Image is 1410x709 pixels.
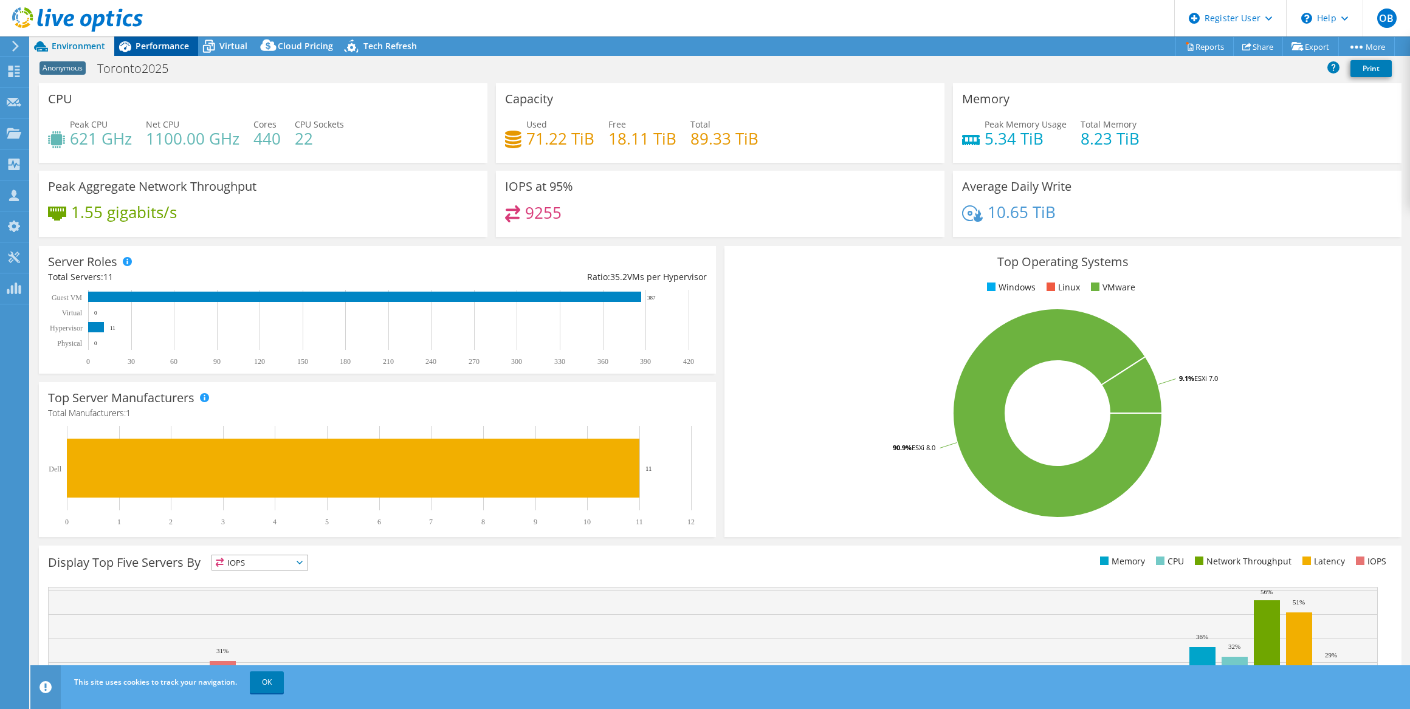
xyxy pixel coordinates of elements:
[525,206,562,219] h4: 9255
[48,255,117,269] h3: Server Roles
[48,92,72,106] h3: CPU
[1233,37,1283,56] a: Share
[984,281,1036,294] li: Windows
[505,180,573,193] h3: IOPS at 95%
[254,357,265,366] text: 120
[48,270,377,284] div: Total Servers:
[71,205,177,219] h4: 1.55 gigabits/s
[690,118,710,130] span: Total
[110,325,115,331] text: 11
[74,677,237,687] span: This site uses cookies to track your navigation.
[1282,37,1339,56] a: Export
[383,357,394,366] text: 210
[962,180,1071,193] h3: Average Daily Write
[1260,588,1273,595] text: 56%
[608,118,626,130] span: Free
[62,309,83,317] text: Virtual
[597,357,608,366] text: 360
[1194,374,1218,383] tspan: ESXi 7.0
[295,132,344,145] h4: 22
[50,324,83,332] text: Hypervisor
[608,132,676,145] h4: 18.11 TiB
[1350,60,1392,77] a: Print
[1081,118,1137,130] span: Total Memory
[505,92,553,106] h3: Capacity
[52,293,82,302] text: Guest VM
[297,357,308,366] text: 150
[1228,643,1240,650] text: 32%
[49,465,61,473] text: Dell
[481,518,485,526] text: 8
[647,295,656,301] text: 387
[1044,281,1080,294] li: Linux
[48,180,256,193] h3: Peak Aggregate Network Throughput
[1153,555,1184,568] li: CPU
[169,518,173,526] text: 2
[534,518,537,526] text: 9
[92,62,187,75] h1: Toronto2025
[213,357,221,366] text: 90
[219,40,247,52] span: Virtual
[48,406,707,420] h4: Total Manufacturers:
[1097,555,1145,568] li: Memory
[893,443,912,452] tspan: 90.9%
[128,357,135,366] text: 30
[687,518,695,526] text: 12
[325,518,329,526] text: 5
[273,518,277,526] text: 4
[1293,598,1305,606] text: 51%
[126,407,131,419] span: 1
[1179,374,1194,383] tspan: 9.1%
[94,340,97,346] text: 0
[429,518,433,526] text: 7
[1301,13,1312,24] svg: \n
[636,518,643,526] text: 11
[1196,633,1208,640] text: 36%
[253,118,277,130] span: Cores
[86,357,90,366] text: 0
[216,647,229,654] text: 31%
[70,132,132,145] h4: 621 GHz
[250,671,284,693] a: OK
[683,357,694,366] text: 420
[377,518,381,526] text: 6
[526,118,547,130] span: Used
[1299,555,1345,568] li: Latency
[425,357,436,366] text: 240
[1353,555,1386,568] li: IOPS
[48,391,194,405] h3: Top Server Manufacturers
[1088,281,1135,294] li: VMware
[985,132,1067,145] h4: 5.34 TiB
[469,357,480,366] text: 270
[645,465,652,472] text: 11
[146,132,239,145] h4: 1100.00 GHz
[511,357,522,366] text: 300
[170,357,177,366] text: 60
[985,118,1067,130] span: Peak Memory Usage
[1325,651,1337,659] text: 29%
[377,270,707,284] div: Ratio: VMs per Hypervisor
[1377,9,1397,28] span: OB
[57,339,82,348] text: Physical
[278,40,333,52] span: Cloud Pricing
[146,118,179,130] span: Net CPU
[734,255,1392,269] h3: Top Operating Systems
[1081,132,1140,145] h4: 8.23 TiB
[363,40,417,52] span: Tech Refresh
[1192,555,1291,568] li: Network Throughput
[1338,37,1395,56] a: More
[583,518,591,526] text: 10
[52,40,105,52] span: Environment
[988,205,1056,219] h4: 10.65 TiB
[117,518,121,526] text: 1
[70,118,108,130] span: Peak CPU
[962,92,1009,106] h3: Memory
[340,357,351,366] text: 180
[554,357,565,366] text: 330
[1175,37,1234,56] a: Reports
[94,310,97,316] text: 0
[610,271,627,283] span: 35.2
[690,132,758,145] h4: 89.33 TiB
[212,555,308,570] span: IOPS
[65,518,69,526] text: 0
